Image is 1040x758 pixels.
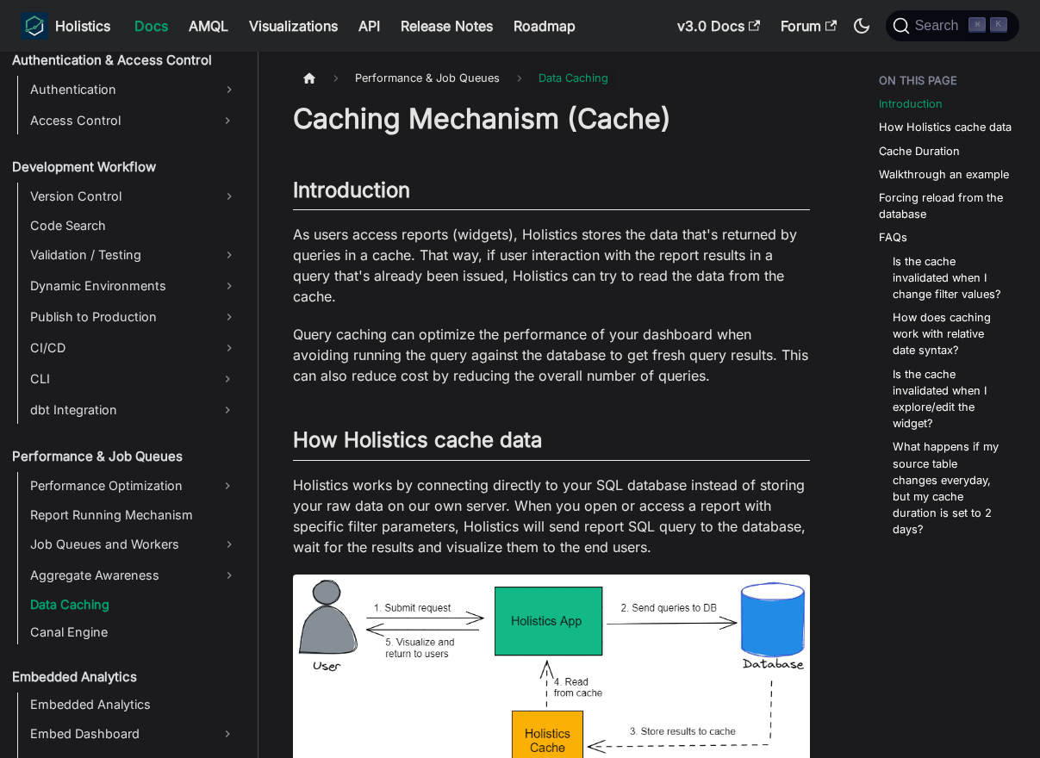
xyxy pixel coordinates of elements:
[7,444,243,469] a: Performance & Job Queues
[25,303,243,331] a: Publish to Production
[893,309,1006,359] a: How does caching work with relative date syntax?
[879,189,1012,222] a: Forcing reload from the database
[124,12,178,40] a: Docs
[25,693,243,717] a: Embedded Analytics
[25,107,212,134] a: Access Control
[212,365,243,393] button: Expand sidebar category 'CLI'
[879,229,907,245] a: FAQs
[212,720,243,748] button: Expand sidebar category 'Embed Dashboard'
[293,65,810,90] nav: Breadcrumbs
[178,12,239,40] a: AMQL
[7,48,243,72] a: Authentication & Access Control
[293,224,810,307] p: As users access reports (widgets), Holistics stores the data that's returned by queries in a cach...
[293,324,810,386] p: Query caching can optimize the performance of your dashboard when avoiding running the query agai...
[390,12,503,40] a: Release Notes
[910,18,969,34] span: Search
[530,65,617,90] span: Data Caching
[25,503,243,527] a: Report Running Mechanism
[7,155,243,179] a: Development Workflow
[212,396,243,424] button: Expand sidebar category 'dbt Integration'
[886,10,1019,41] button: Search (Command+K)
[293,177,810,210] h2: Introduction
[25,334,243,362] a: CI/CD
[25,531,243,558] a: Job Queues and Workers
[25,272,243,300] a: Dynamic Environments
[25,593,243,617] a: Data Caching
[848,12,875,40] button: Switch between dark and light mode (currently dark mode)
[25,396,212,424] a: dbt Integration
[770,12,847,40] a: Forum
[990,17,1007,33] kbd: K
[879,119,1012,135] a: How Holistics cache data
[25,241,243,269] a: Validation / Testing
[893,253,1006,303] a: Is the cache invalidated when I change filter values?
[25,472,212,500] a: Performance Optimization
[25,720,212,748] a: Embed Dashboard
[348,12,390,40] a: API
[879,166,1009,183] a: Walkthrough an example
[667,12,770,40] a: v3.0 Docs
[25,214,243,238] a: Code Search
[293,475,810,557] p: Holistics works by connecting directly to your SQL database instead of storing your raw data on o...
[879,96,943,112] a: Introduction
[25,76,243,103] a: Authentication
[968,17,986,33] kbd: ⌘
[293,427,810,460] h2: How Holistics cache data
[55,16,110,36] b: Holistics
[503,12,586,40] a: Roadmap
[7,665,243,689] a: Embedded Analytics
[879,143,960,159] a: Cache Duration
[212,472,243,500] button: Expand sidebar category 'Performance Optimization'
[293,65,326,90] a: Home page
[21,12,48,40] img: Holistics
[293,102,810,136] h1: Caching Mechanism (Cache)
[212,107,243,134] button: Expand sidebar category 'Access Control'
[893,366,1006,432] a: Is the cache invalidated when I explore/edit the widget?
[21,12,110,40] a: HolisticsHolistics
[25,562,243,589] a: Aggregate Awareness
[25,365,212,393] a: CLI
[893,438,1006,537] a: What happens if my source table changes everyday, but my cache duration is set to 2 days?
[239,12,348,40] a: Visualizations
[25,183,243,210] a: Version Control
[25,620,243,644] a: Canal Engine
[346,65,508,90] span: Performance & Job Queues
